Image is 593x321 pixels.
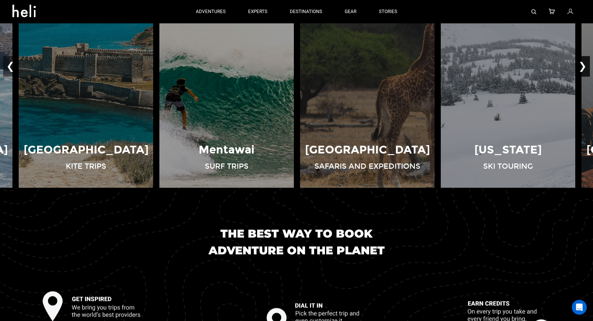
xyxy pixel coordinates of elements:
h1: The best way to book adventure on the planet [188,225,406,259]
p: Surf Trips [205,161,248,172]
p: adventures [196,8,226,15]
p: experts [248,8,267,15]
div: Open Intercom Messenger [572,300,587,315]
p: [US_STATE] [474,142,542,158]
p: Safaris and Expeditions [314,161,420,172]
p: Kite Trips [66,161,106,172]
p: [GEOGRAPHIC_DATA] [305,142,430,158]
p: destinations [290,8,322,15]
p: Mentawai [199,142,255,158]
p: [GEOGRAPHIC_DATA] [24,142,148,158]
button: ❮ [3,56,18,77]
button: ❯ [575,56,590,77]
p: Ski Touring [483,161,533,172]
img: search-bar-icon.svg [531,9,536,14]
